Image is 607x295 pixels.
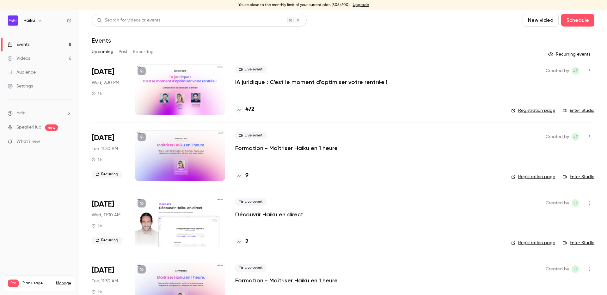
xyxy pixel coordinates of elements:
a: IA juridique : C'est le moment d'optimiser votre rentrée ! [235,78,387,86]
span: Live event [235,198,267,206]
span: Plan usage [22,281,52,286]
li: help-dropdown-opener [8,110,71,117]
span: [DATE] [92,199,114,209]
span: Recurring [92,237,122,244]
span: Wed, 2:30 PM [92,80,119,86]
span: What's new [16,138,40,145]
a: Manage [56,281,71,286]
h4: 472 [245,105,254,114]
span: Live event [235,132,267,139]
a: Enter Studio [563,240,594,246]
span: jT [573,67,578,75]
span: Wed, 11:30 AM [92,212,120,218]
div: Videos [8,55,30,62]
div: 1 h [92,157,102,162]
span: Live event [235,66,267,73]
span: [DATE] [92,67,114,77]
div: 1 h [92,289,102,294]
img: Haiku [8,15,18,26]
div: Settings [8,83,33,89]
span: Live event [235,264,267,272]
button: Upcoming [92,47,113,57]
span: [DATE] [92,265,114,275]
span: Tue, 11:30 AM [92,146,118,152]
span: Created by [546,133,569,141]
a: 472 [235,105,254,114]
div: 1 h [92,91,102,96]
span: jT [573,265,578,273]
span: jean Touzet [572,265,579,273]
a: Enter Studio [563,107,594,114]
span: jean Touzet [572,133,579,141]
button: Past [119,47,128,57]
div: Audience [8,69,36,75]
a: Registration page [511,240,555,246]
a: Découvrir Haiku en direct [235,211,303,218]
span: Help [16,110,26,117]
span: jean Touzet [572,199,579,207]
button: Schedule [561,14,594,27]
div: Events [8,41,29,48]
span: Created by [546,199,569,207]
div: Sep 16 Tue, 11:30 AM (Europe/Paris) [92,130,125,181]
span: Recurring [92,171,122,178]
button: Recurring events [545,49,594,59]
h6: Haiku [23,17,35,24]
a: Registration page [511,174,555,180]
a: 9 [235,172,248,180]
div: Sep 10 Wed, 2:30 PM (Europe/Paris) [92,64,125,115]
span: Created by [546,67,569,75]
a: Upgrade [353,3,369,8]
div: 1 h [92,223,102,228]
h1: Events [92,37,111,44]
div: Search for videos or events [97,17,160,24]
span: jT [573,133,578,141]
span: Tue, 11:30 AM [92,278,118,284]
a: Registration page [511,107,555,114]
div: Sep 17 Wed, 11:30 AM (Europe/Paris) [92,197,125,247]
span: jean Touzet [572,67,579,75]
span: new [45,124,58,131]
button: Recurring [133,47,154,57]
h4: 9 [245,172,248,180]
a: 2 [235,238,248,246]
a: SpeakerHub [16,124,41,131]
a: Enter Studio [563,174,594,180]
span: [DATE] [92,133,114,143]
span: Pro [8,280,19,287]
h4: 2 [245,238,248,246]
span: Created by [546,265,569,273]
a: Formation - Maîtriser Haiku en 1 heure [235,144,338,152]
a: Formation - Maîtriser Haiku en 1 heure [235,277,338,284]
button: New video [523,14,559,27]
span: jT [573,199,578,207]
